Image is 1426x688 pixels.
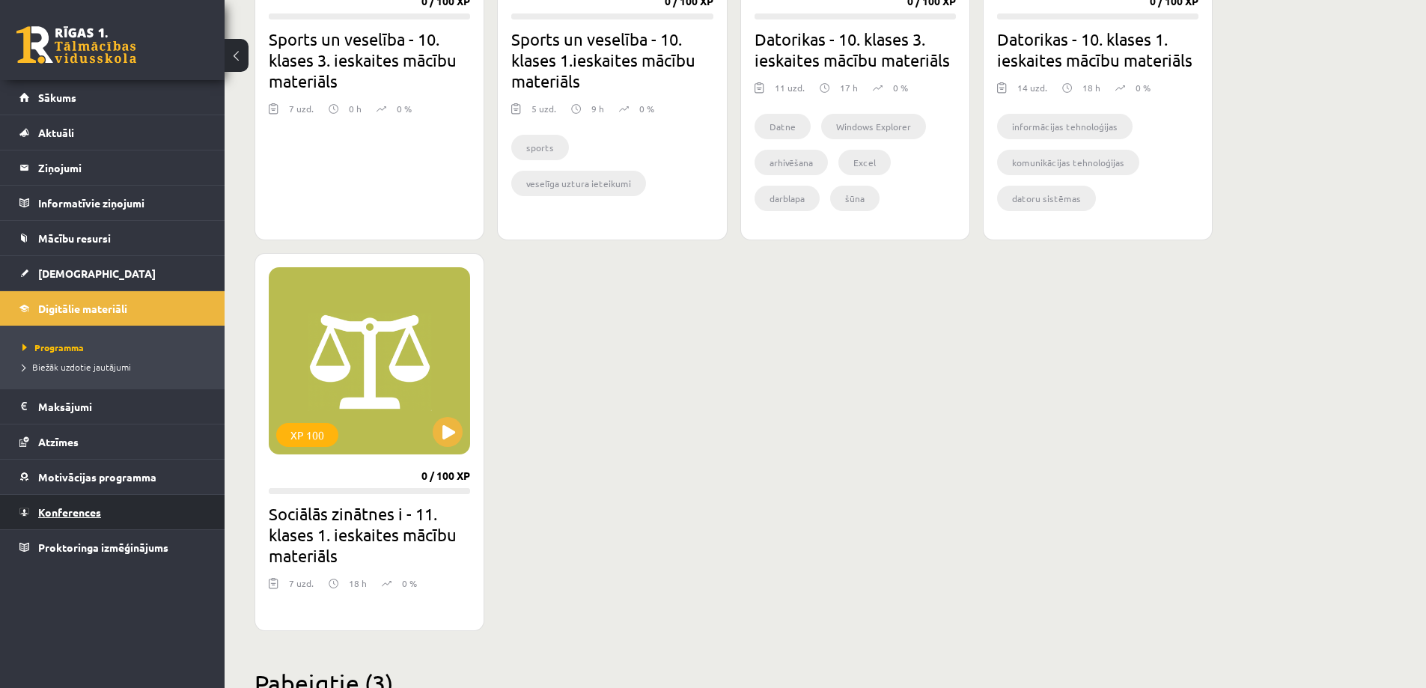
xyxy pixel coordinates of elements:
p: 18 h [1082,81,1100,94]
span: Sākums [38,91,76,104]
div: 7 uzd. [289,102,314,124]
p: 0 % [402,576,417,590]
p: 17 h [840,81,858,94]
a: Aktuāli [19,115,206,150]
h2: Sports un veselība - 10. klases 3. ieskaites mācību materiāls [269,28,470,91]
span: Atzīmes [38,435,79,448]
a: [DEMOGRAPHIC_DATA] [19,256,206,290]
h2: Sociālās zinātnes i - 11. klases 1. ieskaites mācību materiāls [269,503,470,566]
span: Aktuāli [38,126,74,139]
a: Informatīvie ziņojumi [19,186,206,220]
p: 9 h [591,102,604,115]
p: 0 % [1136,81,1151,94]
h2: Datorikas - 10. klases 3. ieskaites mācību materiāls [755,28,956,70]
a: Rīgas 1. Tālmācības vidusskola [16,26,136,64]
a: Motivācijas programma [19,460,206,494]
div: 5 uzd. [531,102,556,124]
div: XP 100 [276,423,338,447]
a: Proktoringa izmēģinājums [19,530,206,564]
a: Programma [22,341,210,354]
li: Excel [838,150,891,175]
a: Biežāk uzdotie jautājumi [22,360,210,374]
span: Konferences [38,505,101,519]
p: 18 h [349,576,367,590]
li: Windows Explorer [821,114,926,139]
a: Maksājumi [19,389,206,424]
div: 14 uzd. [1017,81,1047,103]
li: datoru sistēmas [997,186,1096,211]
div: 7 uzd. [289,576,314,599]
p: 0 % [639,102,654,115]
a: Konferences [19,495,206,529]
legend: Ziņojumi [38,150,206,185]
a: Atzīmes [19,424,206,459]
span: [DEMOGRAPHIC_DATA] [38,267,156,280]
li: arhivēšana [755,150,828,175]
li: sports [511,135,569,160]
div: 11 uzd. [775,81,805,103]
p: 0 % [893,81,908,94]
li: informācijas tehnoloģijas [997,114,1133,139]
p: 0 % [397,102,412,115]
li: komunikācijas tehnoloģijas [997,150,1139,175]
a: Sākums [19,80,206,115]
h2: Datorikas - 10. klases 1. ieskaites mācību materiāls [997,28,1198,70]
a: Digitālie materiāli [19,291,206,326]
li: Datne [755,114,811,139]
a: Mācību resursi [19,221,206,255]
h2: Sports un veselība - 10. klases 1.ieskaites mācību materiāls [511,28,713,91]
p: 0 h [349,102,362,115]
span: Proktoringa izmēģinājums [38,541,168,554]
span: Motivācijas programma [38,470,156,484]
li: darblapa [755,186,820,211]
legend: Maksājumi [38,389,206,424]
li: veselīga uztura ieteikumi [511,171,646,196]
li: šūna [830,186,880,211]
legend: Informatīvie ziņojumi [38,186,206,220]
span: Mācību resursi [38,231,111,245]
span: Biežāk uzdotie jautājumi [22,361,131,373]
span: Programma [22,341,84,353]
a: Ziņojumi [19,150,206,185]
span: Digitālie materiāli [38,302,127,315]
